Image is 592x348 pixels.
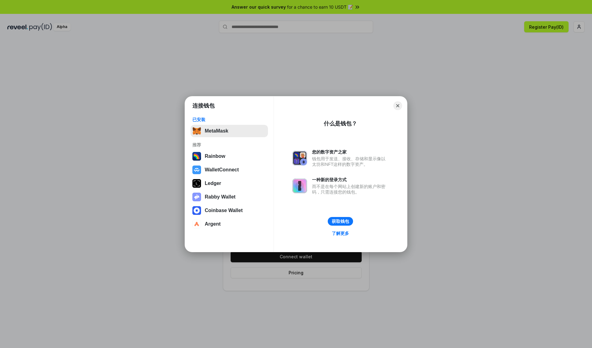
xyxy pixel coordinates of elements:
[191,177,268,190] button: Ledger
[332,231,349,236] div: 了解更多
[192,102,215,109] h1: 连接钱包
[312,149,388,155] div: 您的数字资产之家
[292,151,307,166] img: svg+xml,%3Csvg%20xmlns%3D%22http%3A%2F%2Fwww.w3.org%2F2000%2Fsvg%22%20fill%3D%22none%22%20viewBox...
[192,193,201,201] img: svg+xml,%3Csvg%20xmlns%3D%22http%3A%2F%2Fwww.w3.org%2F2000%2Fsvg%22%20fill%3D%22none%22%20viewBox...
[312,156,388,167] div: 钱包用于发送、接收、存储和显示像以太坊和NFT这样的数字资产。
[312,177,388,182] div: 一种新的登录方式
[205,194,236,200] div: Rabby Wallet
[205,167,239,173] div: WalletConnect
[332,219,349,224] div: 获取钱包
[192,127,201,135] img: svg+xml,%3Csvg%20fill%3D%22none%22%20height%3D%2233%22%20viewBox%3D%220%200%2035%2033%22%20width%...
[191,218,268,230] button: Argent
[192,152,201,161] img: svg+xml,%3Csvg%20width%3D%22120%22%20height%3D%22120%22%20viewBox%3D%220%200%20120%20120%22%20fil...
[292,178,307,193] img: svg+xml,%3Csvg%20xmlns%3D%22http%3A%2F%2Fwww.w3.org%2F2000%2Fsvg%22%20fill%3D%22none%22%20viewBox...
[328,229,353,237] a: 了解更多
[192,166,201,174] img: svg+xml,%3Csvg%20width%3D%2228%22%20height%3D%2228%22%20viewBox%3D%220%200%2028%2028%22%20fill%3D...
[312,184,388,195] div: 而不是在每个网站上创建新的账户和密码，只需连接您的钱包。
[191,191,268,203] button: Rabby Wallet
[205,154,225,159] div: Rainbow
[393,101,402,110] button: Close
[205,208,243,213] div: Coinbase Wallet
[205,128,228,134] div: MetaMask
[191,125,268,137] button: MetaMask
[328,217,353,226] button: 获取钱包
[192,179,201,188] img: svg+xml,%3Csvg%20xmlns%3D%22http%3A%2F%2Fwww.w3.org%2F2000%2Fsvg%22%20width%3D%2228%22%20height%3...
[192,206,201,215] img: svg+xml,%3Csvg%20width%3D%2228%22%20height%3D%2228%22%20viewBox%3D%220%200%2028%2028%22%20fill%3D...
[205,181,221,186] div: Ledger
[324,120,357,127] div: 什么是钱包？
[205,221,221,227] div: Argent
[192,220,201,228] img: svg+xml,%3Csvg%20width%3D%2228%22%20height%3D%2228%22%20viewBox%3D%220%200%2028%2028%22%20fill%3D...
[192,142,266,148] div: 推荐
[191,150,268,162] button: Rainbow
[191,164,268,176] button: WalletConnect
[192,117,266,122] div: 已安装
[191,204,268,217] button: Coinbase Wallet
